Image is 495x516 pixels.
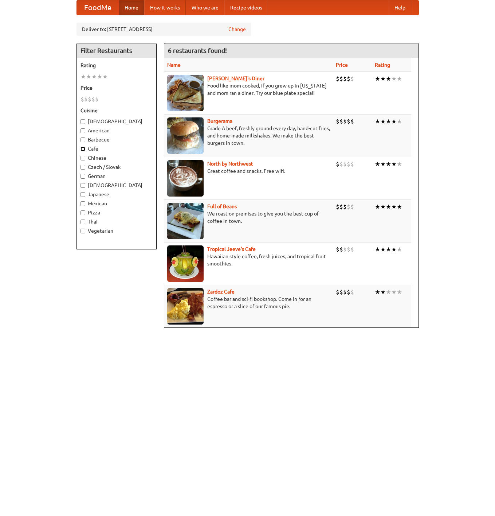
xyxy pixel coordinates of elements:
[207,75,264,81] a: [PERSON_NAME]'s Diner
[375,160,380,168] li: ★
[343,75,347,83] li: $
[80,220,85,224] input: Thai
[343,160,347,168] li: $
[77,0,119,15] a: FoodMe
[95,95,99,103] li: $
[80,73,86,81] li: ★
[347,117,350,125] li: $
[207,118,232,124] a: Burgerama
[336,160,339,168] li: $
[167,295,330,310] p: Coffee bar and sci-fi bookshop. Come in for an espresso or a slice of our famous pie.
[336,245,339,253] li: $
[375,62,390,68] a: Rating
[167,245,204,282] img: jeeves.jpg
[375,117,380,125] li: ★
[350,288,354,296] li: $
[347,203,350,211] li: $
[84,95,88,103] li: $
[380,203,386,211] li: ★
[397,75,402,83] li: ★
[380,160,386,168] li: ★
[97,73,102,81] li: ★
[380,288,386,296] li: ★
[391,203,397,211] li: ★
[80,136,153,143] label: Barbecue
[347,288,350,296] li: $
[389,0,411,15] a: Help
[167,82,330,97] p: Food like mom cooked, if you grew up in [US_STATE] and mom ran a diner. Try our blue plate special!
[397,288,402,296] li: ★
[80,118,153,125] label: [DEMOGRAPHIC_DATA]
[336,75,339,83] li: $
[339,117,343,125] li: $
[207,289,235,295] a: Zardoz Cafe
[207,246,256,252] b: Tropical Jeeve's Cafe
[391,75,397,83] li: ★
[386,75,391,83] li: ★
[102,73,108,81] li: ★
[91,95,95,103] li: $
[80,174,85,179] input: German
[86,73,91,81] li: ★
[224,0,268,15] a: Recipe videos
[339,75,343,83] li: $
[167,160,204,197] img: north.jpg
[375,75,380,83] li: ★
[339,203,343,211] li: $
[167,62,181,68] a: Name
[186,0,224,15] a: Who we are
[80,95,84,103] li: $
[76,23,251,36] div: Deliver to: [STREET_ADDRESS]
[80,154,153,162] label: Chinese
[391,117,397,125] li: ★
[343,117,347,125] li: $
[386,117,391,125] li: ★
[380,117,386,125] li: ★
[80,201,85,206] input: Mexican
[80,62,153,69] h5: Rating
[336,117,339,125] li: $
[88,95,91,103] li: $
[80,200,153,207] label: Mexican
[350,203,354,211] li: $
[380,245,386,253] li: ★
[80,145,153,152] label: Cafe
[375,245,380,253] li: ★
[80,182,153,189] label: [DEMOGRAPHIC_DATA]
[386,288,391,296] li: ★
[339,160,343,168] li: $
[167,210,330,225] p: We roast on premises to give you the best cup of coffee in town.
[80,137,85,142] input: Barbecue
[80,227,153,234] label: Vegetarian
[80,156,85,160] input: Chinese
[207,161,253,167] b: North by Northwest
[167,75,204,111] img: sallys.jpg
[350,117,354,125] li: $
[375,203,380,211] li: ★
[80,147,85,151] input: Cafe
[386,160,391,168] li: ★
[343,288,347,296] li: $
[343,203,347,211] li: $
[207,203,237,209] a: Full of Beans
[80,209,153,216] label: Pizza
[391,245,397,253] li: ★
[339,288,343,296] li: $
[119,0,144,15] a: Home
[80,191,153,198] label: Japanese
[397,160,402,168] li: ★
[347,245,350,253] li: $
[167,203,204,239] img: beans.jpg
[168,47,227,54] ng-pluralize: 6 restaurants found!
[167,253,330,267] p: Hawaiian style coffee, fresh juices, and tropical fruit smoothies.
[80,218,153,225] label: Thai
[91,73,97,81] li: ★
[397,117,402,125] li: ★
[391,160,397,168] li: ★
[347,160,350,168] li: $
[80,127,153,134] label: American
[77,43,156,58] h4: Filter Restaurants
